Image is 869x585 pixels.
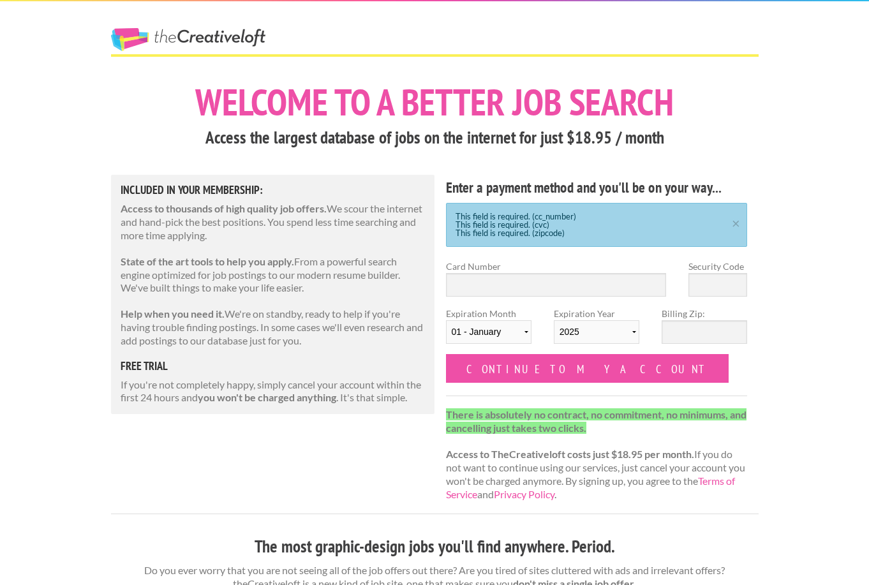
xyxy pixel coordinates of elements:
strong: you won't be charged anything [198,391,336,403]
h4: Enter a payment method and you'll be on your way... [446,177,748,198]
select: Expiration Month [446,320,531,344]
a: Privacy Policy [494,488,554,500]
label: Billing Zip: [662,307,747,320]
p: We scour the internet and hand-pick the best positions. You spend less time searching and more ti... [121,202,426,242]
input: Continue to my account [446,354,729,383]
strong: Help when you need it. [121,307,225,320]
strong: Access to TheCreativeloft costs just $18.95 per month. [446,448,694,460]
a: × [728,218,744,226]
strong: State of the art tools to help you apply. [121,255,294,267]
p: If you're not completely happy, simply cancel your account within the first 24 hours and . It's t... [121,378,426,405]
p: From a powerful search engine optimized for job postings to our modern resume builder. We've buil... [121,255,426,295]
h3: The most graphic-design jobs you'll find anywhere. Period. [111,535,759,559]
div: This field is required. (cc_number) This field is required. (cvc) This field is required. (zipcode) [446,203,748,247]
strong: Access to thousands of high quality job offers. [121,202,327,214]
h1: Welcome to a better job search [111,84,759,121]
p: If you do not want to continue using our services, just cancel your account you won't be charged ... [446,408,748,501]
p: We're on standby, ready to help if you're having trouble finding postings. In some cases we'll ev... [121,307,426,347]
a: Terms of Service [446,475,735,500]
label: Card Number [446,260,667,273]
strong: There is absolutely no contract, no commitment, no minimums, and cancelling just takes two clicks. [446,408,746,434]
label: Expiration Month [446,307,531,354]
a: The Creative Loft [111,28,265,51]
h3: Access the largest database of jobs on the internet for just $18.95 / month [111,126,759,150]
select: Expiration Year [554,320,639,344]
h5: Included in Your Membership: [121,184,426,196]
label: Expiration Year [554,307,639,354]
h5: free trial [121,360,426,372]
label: Security Code [688,260,747,273]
